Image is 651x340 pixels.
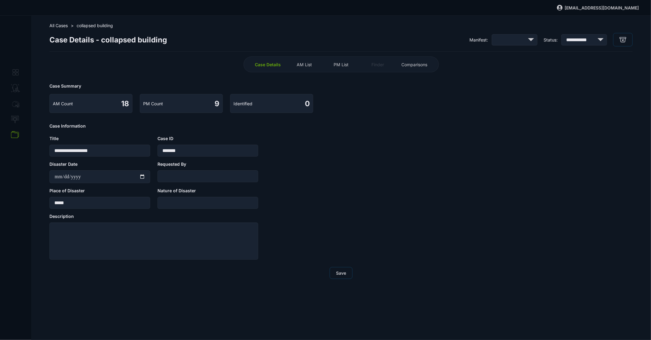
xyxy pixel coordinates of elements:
span: Manifest: [469,37,488,42]
span: 0 [305,99,310,108]
img: svg%3e [556,4,563,11]
button: Save [330,267,353,279]
span: Case Details [255,62,281,67]
span: Save [336,270,346,276]
span: Status: [544,37,558,42]
span: Case Summary [49,83,633,89]
span: collapsed building [77,23,113,28]
span: Requested By [157,161,186,167]
span: Identified [233,101,252,106]
span: Title [49,136,59,141]
span: [EMAIL_ADDRESS][DOMAIN_NAME] [565,5,639,10]
span: All Cases [49,23,68,28]
span: AM List [297,62,312,67]
span: Case ID [157,136,173,141]
span: Case Details - collapsed building [49,35,167,44]
span: Disaster Date [49,161,78,167]
span: PM List [334,62,349,67]
span: 9 [215,99,219,108]
span: Description [49,214,74,219]
span: AM Count [53,101,73,106]
span: > [71,23,74,28]
span: Place of Disaster [49,188,85,193]
span: Case Information [49,123,633,128]
span: Comparisons [401,62,427,67]
span: Nature of Disaster [157,188,196,193]
span: 18 [121,99,129,108]
span: PM Count [143,101,163,106]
